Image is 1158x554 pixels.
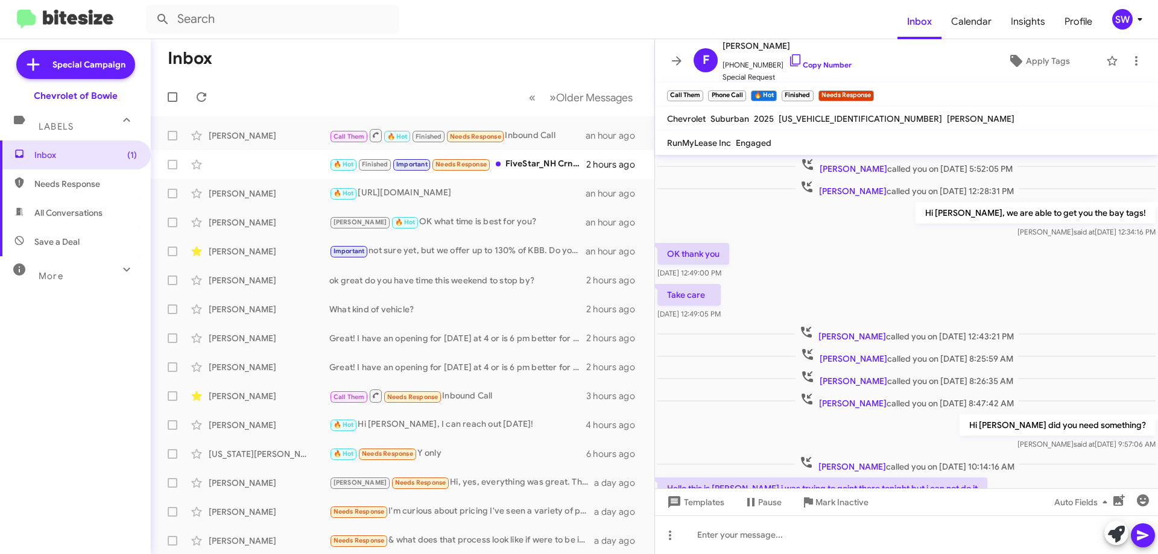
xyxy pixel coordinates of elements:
span: « [529,90,536,105]
p: Hi [PERSON_NAME] did you need something? [960,414,1156,436]
div: a day ago [594,506,645,518]
span: Needs Response [395,479,446,486]
span: 🔥 Hot [334,189,354,197]
span: [PERSON_NAME] [DATE] 12:34:16 PM [1017,227,1156,236]
span: Needs Response [450,133,501,140]
div: & what does that process look like if were to be interested? [329,534,594,547]
div: Hi [PERSON_NAME], I can reach out [DATE]! [329,418,586,432]
span: Needs Response [435,160,487,168]
span: called you on [DATE] 12:43:21 PM [794,325,1019,342]
div: a day ago [594,477,645,489]
small: Needs Response [818,90,874,101]
span: called you on [DATE] 8:26:35 AM [796,370,1018,387]
span: called you on [DATE] 8:47:42 AM [795,392,1019,409]
span: » [549,90,556,105]
span: Chevrolet [667,113,706,124]
div: [PERSON_NAME] [209,535,329,547]
div: What kind of vehicle? [329,303,586,315]
div: Inbound Call [329,128,586,143]
small: 🔥 Hot [751,90,777,101]
div: 2 hours ago [586,332,645,344]
span: [PERSON_NAME] [334,218,387,226]
span: [PERSON_NAME] [818,461,886,472]
span: Calendar [941,4,1001,39]
span: Mark Inactive [815,491,868,513]
div: [PERSON_NAME] [209,361,329,373]
span: 🔥 Hot [334,450,354,458]
button: Previous [522,85,543,110]
button: Templates [655,491,734,513]
span: More [39,271,63,282]
div: 2 hours ago [586,159,645,171]
span: Important [334,247,365,255]
span: 🔥 Hot [387,133,408,140]
div: OK what time is best for you? [329,215,586,229]
span: called you on [DATE] 12:28:31 PM [795,180,1019,197]
div: SW [1112,9,1133,30]
p: Hi [PERSON_NAME], we are able to get you the bay tags! [916,202,1156,224]
a: Insights [1001,4,1055,39]
span: [US_VEHICLE_IDENTIFICATION_NUMBER] [779,113,942,124]
div: I'm curious about pricing I've seen a variety of prices on car gurus price history for it, recent... [329,505,594,518]
button: Pause [734,491,791,513]
div: not sure yet, but we offer up to 130% of KBB. Do you have time to bring it by the dealership [329,244,586,258]
span: called you on [DATE] 8:25:59 AM [796,347,1018,365]
div: Great! I have an opening for [DATE] at 4 or is 6 pm better for you? [329,361,586,373]
div: [PERSON_NAME] [209,477,329,489]
span: Important [396,160,428,168]
button: Next [542,85,640,110]
span: [PHONE_NUMBER] [723,53,852,71]
span: 2025 [754,113,774,124]
span: Pause [758,491,782,513]
div: an hour ago [586,130,645,142]
div: [US_STATE][PERSON_NAME] [209,448,329,460]
div: [PERSON_NAME] [209,303,329,315]
button: Mark Inactive [791,491,878,513]
small: Phone Call [708,90,745,101]
small: Call Them [667,90,703,101]
span: [PERSON_NAME] [819,186,887,197]
div: 4 hours ago [586,419,645,431]
a: Profile [1055,4,1102,39]
span: 🔥 Hot [334,160,354,168]
span: Engaged [736,137,771,148]
span: F [703,51,709,70]
span: [PERSON_NAME] [DATE] 9:57:06 AM [1017,439,1156,449]
span: said at [1074,227,1095,236]
div: an hour ago [586,216,645,228]
span: Needs Response [334,508,385,515]
div: 2 hours ago [586,303,645,315]
div: ok great do you have time this weekend to stop by? [329,274,586,286]
a: Inbox [897,4,941,39]
div: an hour ago [586,187,645,200]
span: Needs Response [362,450,413,458]
p: Hello this is [PERSON_NAME] i was trying to goint there tonight but i can not do it [657,477,987,499]
span: [DATE] 12:49:00 PM [657,268,721,277]
span: Call Them [334,393,365,401]
div: [PERSON_NAME] [209,245,329,257]
div: 2 hours ago [586,361,645,373]
span: [PERSON_NAME] [820,376,887,386]
nav: Page navigation example [522,85,640,110]
span: [PERSON_NAME] [947,113,1014,124]
a: Special Campaign [16,50,135,79]
span: called you on [DATE] 5:52:05 PM [796,157,1017,175]
div: [PERSON_NAME] [209,274,329,286]
div: [PERSON_NAME] [209,332,329,344]
div: Y only [329,447,586,461]
span: Inbox [34,149,137,161]
span: said at [1074,439,1095,449]
a: Copy Number [788,60,852,69]
div: [PERSON_NAME] [209,130,329,142]
div: [PERSON_NAME] [209,506,329,518]
span: Special Request [723,71,852,83]
span: Auto Fields [1054,491,1112,513]
span: All Conversations [34,207,103,219]
span: Needs Response [34,178,137,190]
div: an hour ago [586,245,645,257]
span: Save a Deal [34,236,80,248]
small: Finished [782,90,813,101]
button: Apply Tags [976,50,1100,72]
